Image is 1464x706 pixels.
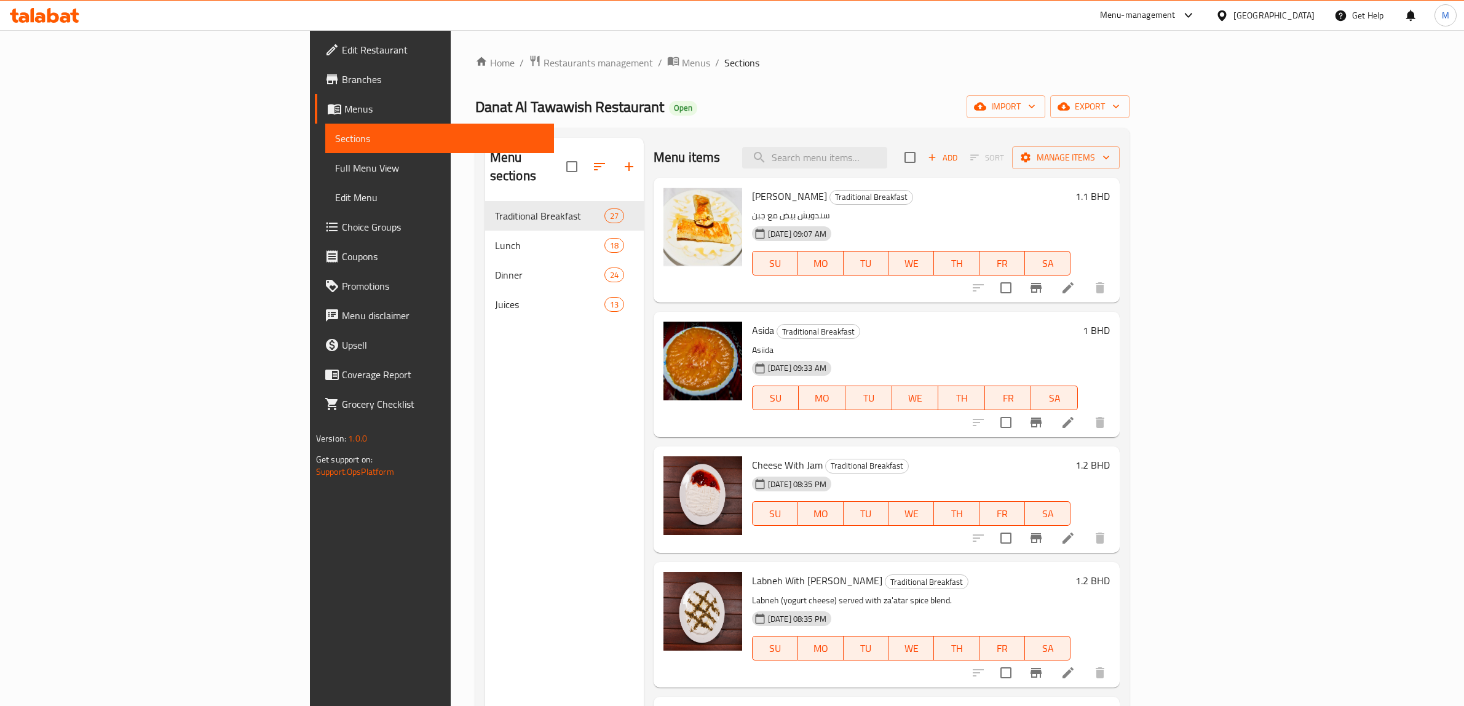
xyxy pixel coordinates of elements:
[495,268,604,282] span: Dinner
[934,501,979,526] button: TH
[1022,150,1110,165] span: Manage items
[325,124,555,153] a: Sections
[342,279,545,293] span: Promotions
[803,255,839,272] span: MO
[1050,95,1130,118] button: export
[316,451,373,467] span: Get support on:
[984,255,1020,272] span: FR
[849,255,884,272] span: TU
[1075,188,1110,205] h6: 1.1 BHD
[752,343,1078,358] p: Asiida
[1021,408,1051,437] button: Branch-specific-item
[605,299,623,311] span: 13
[892,386,939,410] button: WE
[342,338,545,352] span: Upsell
[763,613,831,625] span: [DATE] 08:35 PM
[849,505,884,523] span: TU
[844,501,889,526] button: TU
[844,636,889,660] button: TU
[979,251,1025,276] button: FR
[758,389,794,407] span: SU
[1061,665,1075,680] a: Edit menu item
[1021,658,1051,688] button: Branch-specific-item
[495,208,604,223] div: Traditional Breakfast
[1442,9,1449,22] span: M
[976,99,1035,114] span: import
[654,148,721,167] h2: Menu items
[777,324,860,339] div: Traditional Breakfast
[1025,251,1070,276] button: SA
[485,260,644,290] div: Dinner24
[850,389,887,407] span: TU
[315,271,555,301] a: Promotions
[315,242,555,271] a: Coupons
[984,505,1020,523] span: FR
[934,636,979,660] button: TH
[485,231,644,260] div: Lunch18
[967,95,1045,118] button: import
[993,410,1019,435] span: Select to update
[1061,415,1075,430] a: Edit menu item
[752,321,774,339] span: Asida
[663,572,742,651] img: Labneh With Za'atar
[893,255,929,272] span: WE
[315,330,555,360] a: Upsell
[605,210,623,222] span: 27
[682,55,710,70] span: Menus
[798,501,844,526] button: MO
[1075,456,1110,474] h6: 1.2 BHD
[897,389,934,407] span: WE
[798,251,844,276] button: MO
[335,161,545,175] span: Full Menu View
[993,525,1019,551] span: Select to update
[938,386,985,410] button: TH
[939,505,975,523] span: TH
[752,208,1070,223] p: سندويش بيض مع جبن
[979,636,1025,660] button: FR
[1060,99,1120,114] span: export
[763,362,831,374] span: [DATE] 09:33 AM
[845,386,892,410] button: TU
[1100,8,1176,23] div: Menu-management
[939,640,975,657] span: TH
[1085,658,1115,688] button: delete
[585,152,614,181] span: Sort sections
[1012,146,1120,169] button: Manage items
[667,55,710,71] a: Menus
[495,297,604,312] span: Juices
[315,360,555,389] a: Coverage Report
[926,151,959,165] span: Add
[325,153,555,183] a: Full Menu View
[1031,386,1078,410] button: SA
[923,148,962,167] span: Add item
[663,322,742,400] img: Asida
[1030,640,1066,657] span: SA
[934,251,979,276] button: TH
[614,152,644,181] button: Add section
[888,251,934,276] button: WE
[752,251,798,276] button: SU
[342,308,545,323] span: Menu disclaimer
[485,201,644,231] div: Traditional Breakfast27
[752,501,798,526] button: SU
[752,386,799,410] button: SU
[669,103,697,113] span: Open
[325,183,555,212] a: Edit Menu
[475,93,664,121] span: Danat Al Tawawish Restaurant
[475,55,1130,71] nav: breadcrumb
[1083,322,1110,339] h6: 1 BHD
[888,501,934,526] button: WE
[342,397,545,411] span: Grocery Checklist
[1021,523,1051,553] button: Branch-specific-item
[529,55,653,71] a: Restaurants management
[962,148,1012,167] span: Select section first
[604,297,624,312] div: items
[344,101,545,116] span: Menus
[495,238,604,253] span: Lunch
[885,574,968,589] div: Traditional Breakfast
[1085,273,1115,303] button: delete
[348,430,367,446] span: 1.0.0
[830,190,912,204] span: Traditional Breakfast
